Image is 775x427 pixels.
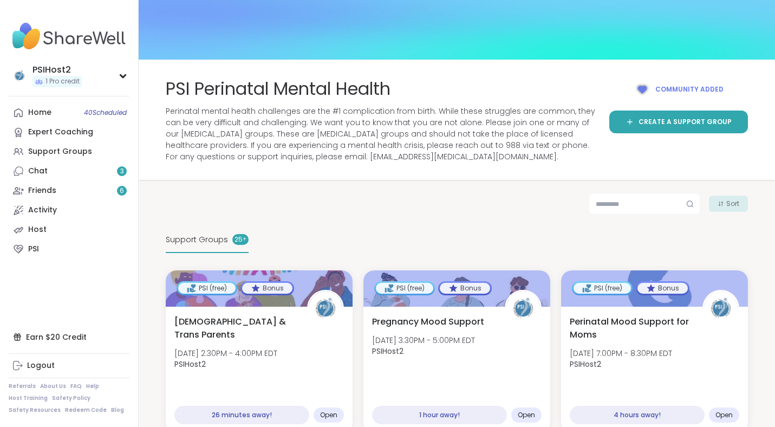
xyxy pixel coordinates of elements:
a: Expert Coaching [9,122,129,142]
div: PSI [28,244,39,255]
div: PSI (free) [178,283,236,294]
div: Bonus [440,283,490,294]
div: Home [28,107,51,118]
pre: + [243,235,246,244]
div: 26 minutes away! [174,406,309,424]
span: Open [320,411,337,419]
a: Friends6 [9,181,129,200]
span: [DATE] 7:00PM - 8:30PM EDT [570,348,672,359]
a: Chat3 [9,161,129,181]
img: PSIHost2 [506,292,540,325]
div: Expert Coaching [28,127,93,138]
img: PSIHost2 [11,67,28,85]
a: PSI [9,240,129,259]
span: Sort [726,199,739,209]
a: Referrals [9,383,36,390]
b: PSIHost2 [570,359,601,370]
span: Perinatal Mood Support for Moms [570,315,691,341]
span: 1 Pro credit [45,77,80,86]
div: Earn $20 Credit [9,327,129,347]
div: PSIHost2 [32,64,82,76]
a: Blog [111,406,124,414]
a: Safety Policy [52,394,90,402]
span: [DEMOGRAPHIC_DATA] & Trans Parents [174,315,295,341]
div: Support Groups [28,146,92,157]
b: PSIHost2 [174,359,206,370]
div: Friends [28,185,56,196]
a: Host Training [9,394,48,402]
a: Host [9,220,129,240]
a: Home40Scheduled [9,103,129,122]
div: 1 hour away! [372,406,507,424]
span: Open [518,411,535,419]
span: Open [715,411,733,419]
span: 40 Scheduled [84,108,127,117]
a: Support Groups [9,142,129,161]
span: 6 [120,186,124,196]
a: FAQ [70,383,82,390]
span: PSI Perinatal Mental Health [166,77,390,101]
span: 3 [120,167,124,176]
a: Help [86,383,99,390]
b: PSIHost2 [372,346,403,357]
a: Redeem Code [65,406,107,414]
div: 4 hours away! [570,406,705,424]
span: [DATE] 2:30PM - 4:00PM EDT [174,348,277,359]
span: Perinatal mental health challenges are the #1 complication from birth. While these struggles are ... [166,106,596,163]
a: Activity [9,200,129,220]
div: PSI (free) [574,283,631,294]
img: ShareWell Nav Logo [9,17,129,55]
div: Host [28,224,47,235]
a: About Us [40,383,66,390]
div: Logout [27,360,55,371]
a: Create a support group [609,111,748,133]
div: Activity [28,205,57,216]
span: Pregnancy Mood Support [372,315,484,328]
a: Logout [9,356,129,376]
a: Safety Resources [9,406,61,414]
span: Community added [655,85,724,94]
img: PSIHost2 [309,292,342,325]
div: 25 [232,234,249,245]
div: Bonus [242,283,292,294]
div: PSI (free) [376,283,433,294]
span: [DATE] 3:30PM - 5:00PM EDT [372,335,475,346]
div: Chat [28,166,48,177]
span: Support Groups [166,234,228,245]
div: Bonus [637,283,688,294]
span: Create a support group [639,117,732,127]
button: Community added [609,77,748,102]
img: PSIHost2 [704,292,738,325]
